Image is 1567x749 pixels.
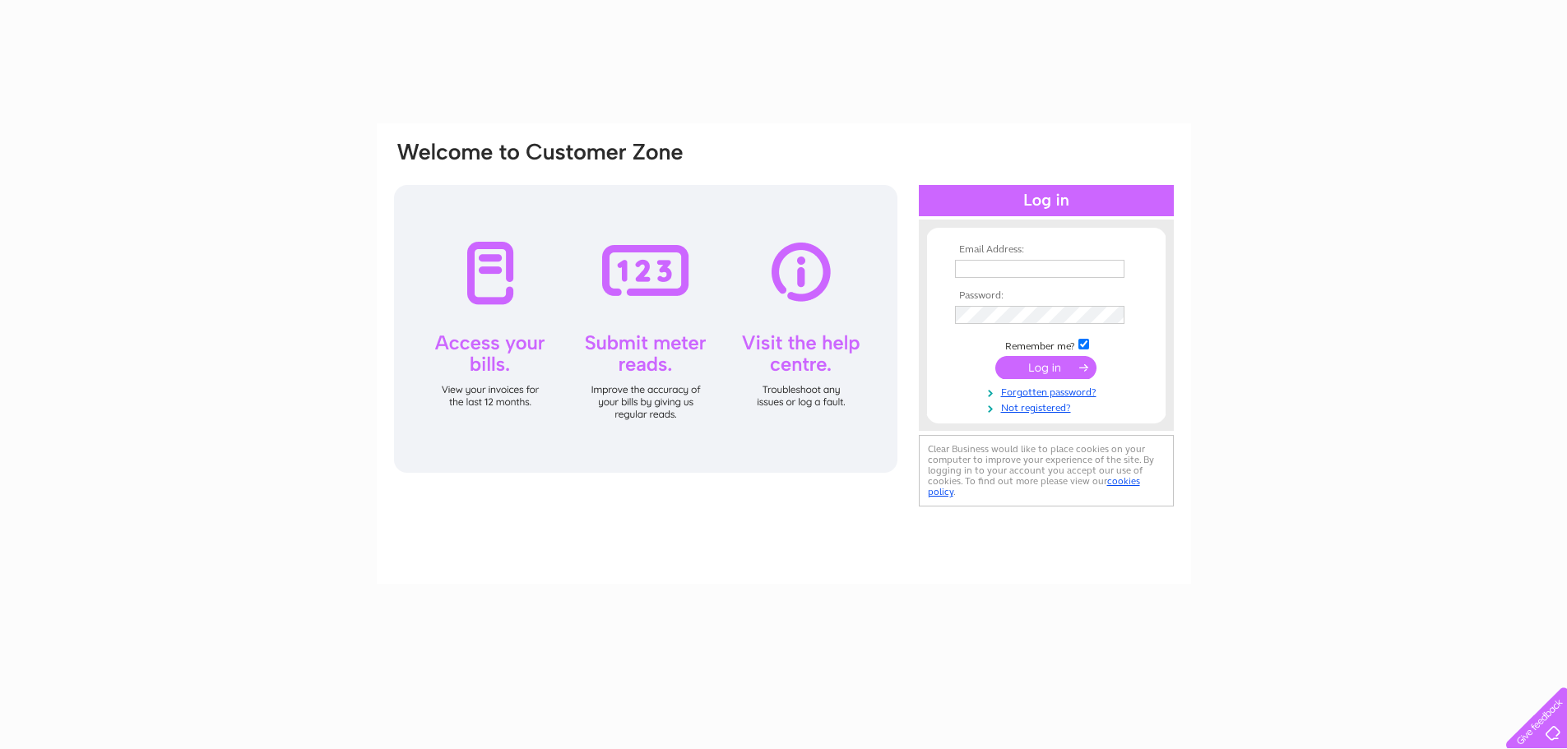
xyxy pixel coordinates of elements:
input: Submit [995,356,1096,379]
th: Password: [951,290,1142,302]
td: Remember me? [951,336,1142,353]
div: Clear Business would like to place cookies on your computer to improve your experience of the sit... [919,435,1174,506]
th: Email Address: [951,244,1142,256]
a: cookies policy [928,475,1140,497]
a: Forgotten password? [955,383,1142,399]
a: Not registered? [955,399,1142,414]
